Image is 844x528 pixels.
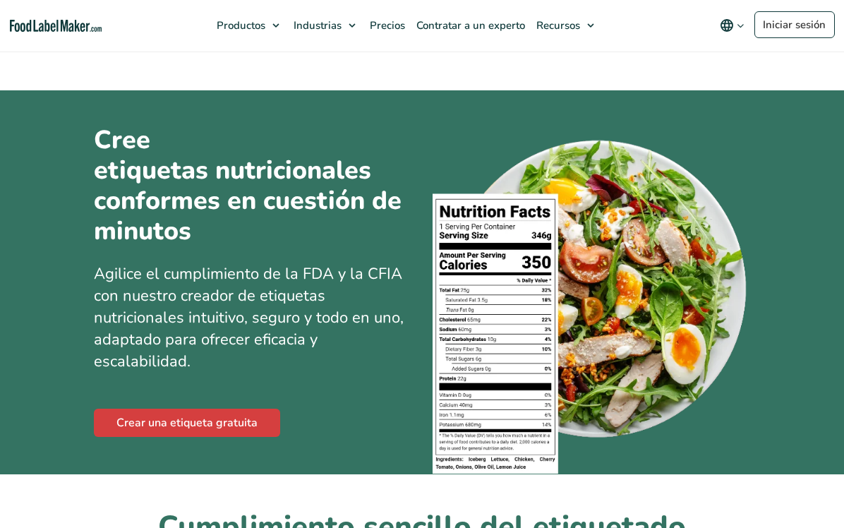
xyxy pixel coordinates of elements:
[94,263,404,371] span: Agilice el cumplimiento de la FDA y la CFIA con nuestro creador de etiquetas nutricionales intuit...
[94,155,371,186] u: etiquetas nutricionales
[412,18,526,32] span: Contratar a un experto
[532,18,581,32] span: Recursos
[212,18,267,32] span: Productos
[94,409,280,437] a: Crear una etiqueta gratuita
[710,11,754,40] button: Change language
[94,125,404,247] h1: Cree conformes en cuestión de minutos
[754,11,835,38] a: Iniciar sesión
[10,20,102,32] a: Food Label Maker homepage
[366,18,406,32] span: Precios
[289,18,343,32] span: Industrias
[433,133,750,474] img: Un plato de comida con una etiqueta de información nutricional encima.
